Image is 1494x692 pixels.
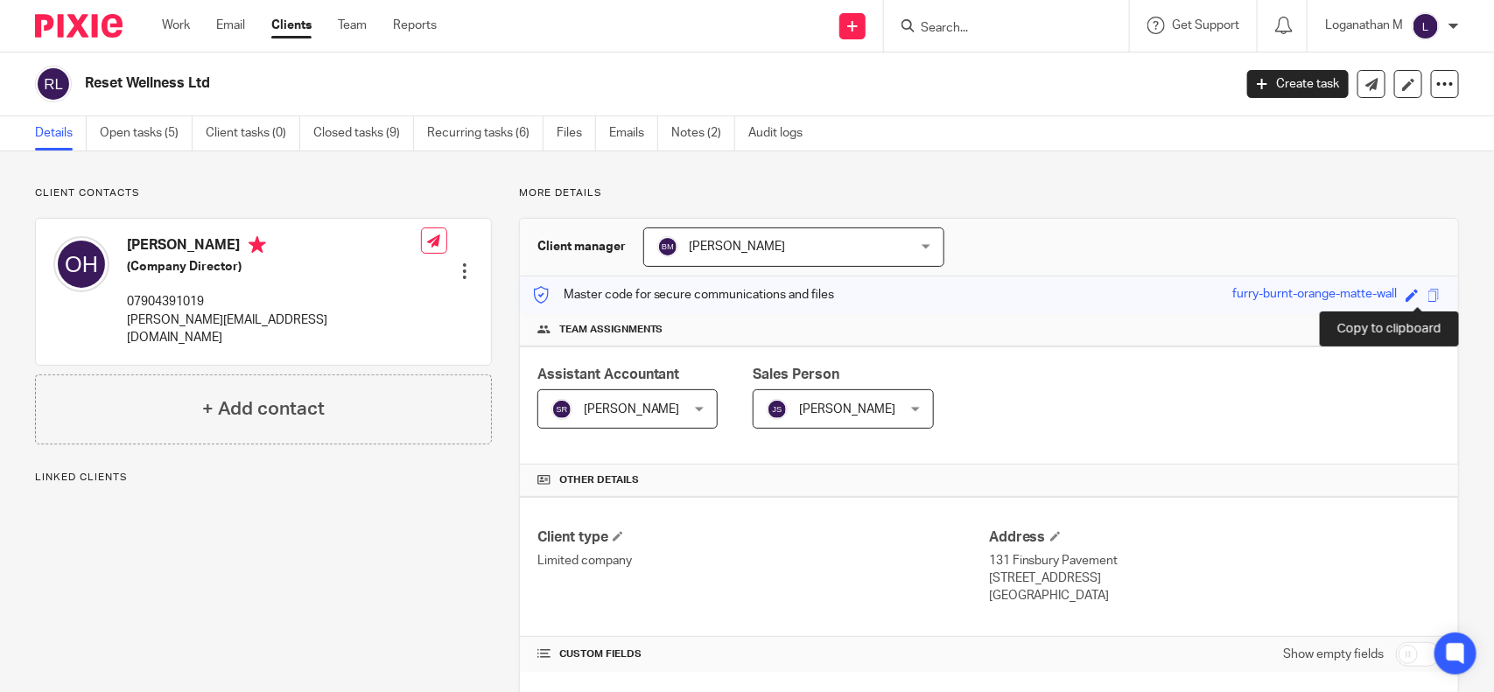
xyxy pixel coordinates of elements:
div: furry-burnt-orange-matte-wall [1232,285,1397,305]
h3: Client manager [537,238,626,255]
span: Assistant Accountant [537,367,680,381]
img: svg%3E [551,399,572,420]
a: Closed tasks (9) [313,116,414,150]
span: [PERSON_NAME] [690,241,786,253]
p: 07904391019 [127,293,421,311]
a: Email [216,17,245,34]
img: svg%3E [1412,12,1440,40]
img: svg%3E [657,236,678,257]
img: svg%3E [53,236,109,292]
p: Limited company [537,552,989,570]
p: 131 Finsbury Pavement [989,552,1441,570]
p: [GEOGRAPHIC_DATA] [989,587,1441,605]
a: Clients [271,17,312,34]
span: [PERSON_NAME] [584,403,680,416]
a: Notes (2) [671,116,735,150]
a: Recurring tasks (6) [427,116,544,150]
p: [STREET_ADDRESS] [989,570,1441,587]
p: Loganathan M [1325,17,1403,34]
a: Work [162,17,190,34]
h5: (Company Director) [127,258,421,276]
span: Get Support [1172,19,1239,31]
h4: CUSTOM FIELDS [537,647,989,661]
a: Files [557,116,596,150]
a: Emails [609,116,658,150]
span: Other details [559,473,639,487]
p: Client contacts [35,186,492,200]
a: Open tasks (5) [100,116,193,150]
span: Sales Person [753,367,839,381]
img: Pixie [35,14,123,38]
img: svg%3E [767,399,788,420]
span: Team assignments [559,323,663,337]
h2: Reset Wellness Ltd [85,74,993,93]
a: Team [338,17,367,34]
h4: Address [989,528,1441,547]
a: Client tasks (0) [206,116,300,150]
a: Audit logs [748,116,816,150]
i: Primary [249,236,266,254]
h4: + Add contact [202,395,325,423]
p: Master code for secure communications and files [533,286,835,304]
span: [PERSON_NAME] [799,403,895,416]
p: [PERSON_NAME][EMAIL_ADDRESS][DOMAIN_NAME] [127,311,421,347]
p: Linked clients [35,471,492,485]
a: Create task [1247,70,1349,98]
img: svg%3E [35,66,72,102]
a: Reports [393,17,437,34]
h4: Client type [537,528,989,547]
p: More details [519,186,1459,200]
h4: [PERSON_NAME] [127,236,421,258]
a: Details [35,116,87,150]
label: Show empty fields [1283,646,1384,663]
input: Search [919,21,1077,37]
